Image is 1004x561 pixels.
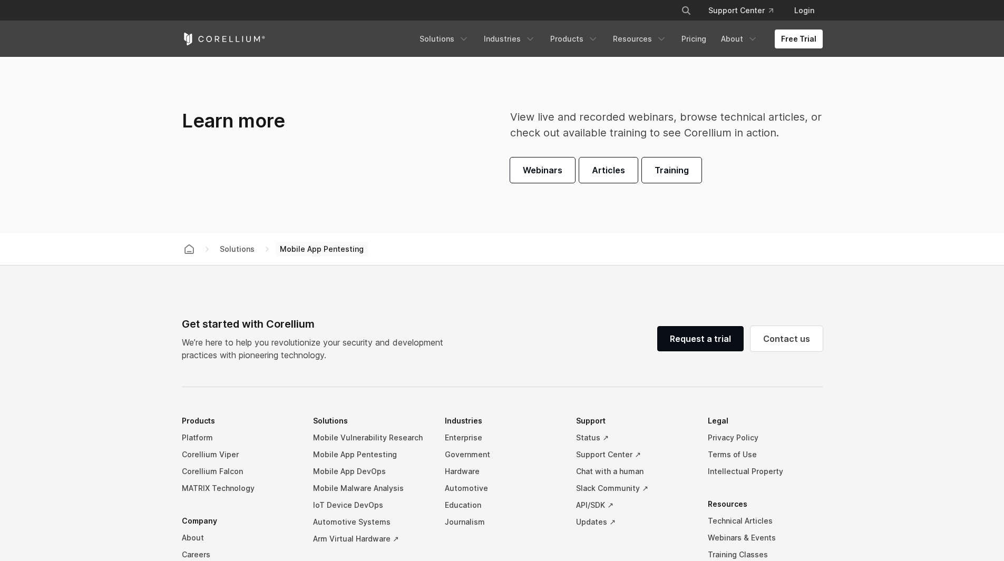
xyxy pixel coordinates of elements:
a: Privacy Policy [708,429,823,446]
a: Status ↗ [576,429,691,446]
a: Webinars [510,158,575,183]
a: Training [642,158,701,183]
a: Corellium Falcon [182,463,297,480]
a: Slack Community ↗ [576,480,691,497]
a: Login [786,1,823,20]
a: Industries [477,29,542,48]
a: Corellium Viper [182,446,297,463]
span: Mobile App Pentesting [276,242,368,257]
a: About [182,529,297,546]
a: Chat with a human [576,463,691,480]
h3: Learn more [182,109,452,133]
a: Mobile Vulnerability Research [313,429,428,446]
button: Search [677,1,696,20]
a: Mobile App DevOps [313,463,428,480]
a: Corellium Home [182,33,266,45]
a: Pricing [675,29,713,48]
a: Solutions [413,29,475,48]
a: Automotive [445,480,560,497]
div: Navigation Menu [413,29,823,48]
a: Articles [579,158,638,183]
a: Enterprise [445,429,560,446]
a: About [715,29,764,48]
a: Technical Articles [708,513,823,529]
a: Intellectual Property [708,463,823,480]
div: Navigation Menu [668,1,823,20]
a: MATRIX Technology [182,480,297,497]
a: API/SDK ↗ [576,497,691,514]
a: Corellium home [180,242,199,257]
a: Arm Virtual Hardware ↗ [313,530,428,547]
a: Contact us [750,326,823,351]
a: Education [445,497,560,514]
span: View live and recorded webinars, browse technical articles, or check out available training to se... [510,111,822,139]
a: Support Center [700,1,782,20]
a: Government [445,446,560,463]
a: Products [544,29,605,48]
a: Mobile App Pentesting [313,446,428,463]
a: Journalism [445,514,560,530]
div: Solutions [216,243,259,254]
a: IoT Device DevOps [313,497,428,514]
a: Webinars & Events [708,529,823,546]
a: Free Trial [775,29,823,48]
a: Platform [182,429,297,446]
a: Request a trial [657,326,744,351]
a: Hardware [445,463,560,480]
a: Support Center ↗ [576,446,691,463]
a: Updates ↗ [576,514,691,530]
div: Get started with Corellium [182,316,452,332]
span: Solutions [216,242,259,255]
span: Articles [592,164,625,176]
p: We’re here to help you revolutionize your security and development practices with pioneering tech... [182,336,452,361]
span: Training [655,164,689,176]
a: Resources [607,29,673,48]
a: Mobile Malware Analysis [313,480,428,497]
span: Webinars [523,164,562,176]
a: Automotive Systems [313,514,428,530]
a: Terms of Use [708,446,823,463]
